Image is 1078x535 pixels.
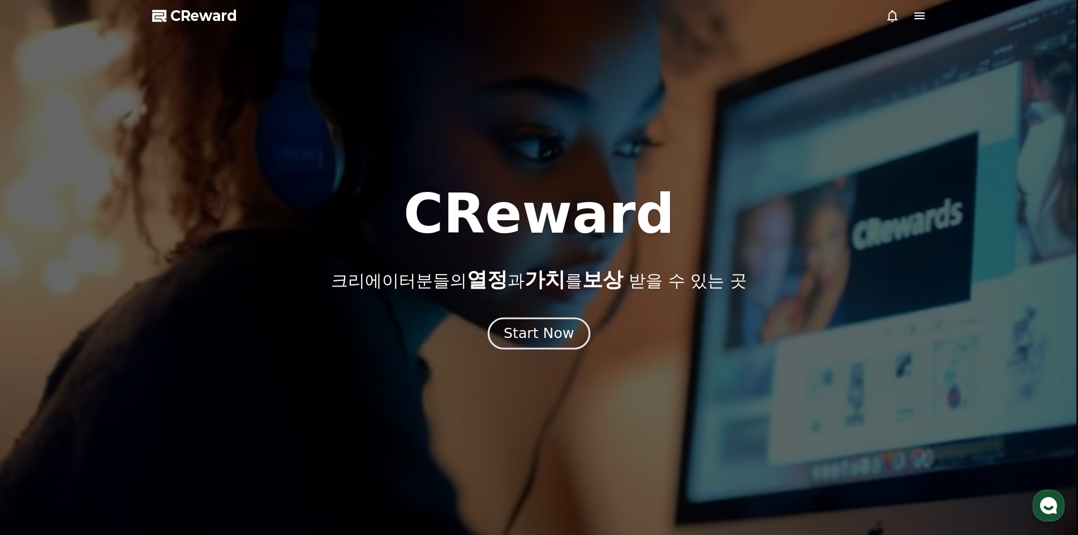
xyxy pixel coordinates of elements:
[490,329,588,340] a: Start Now
[75,359,146,387] a: 대화
[3,359,75,387] a: 홈
[403,187,675,241] h1: CReward
[104,376,117,386] span: 대화
[152,7,237,25] a: CReward
[504,324,574,343] div: Start Now
[488,317,590,349] button: Start Now
[582,268,623,291] span: 보상
[525,268,565,291] span: 가치
[146,359,217,387] a: 설정
[175,376,188,385] span: 설정
[36,376,42,385] span: 홈
[331,268,746,291] p: 크리에이터분들의 과 를 받을 수 있는 곳
[467,268,508,291] span: 열정
[170,7,237,25] span: CReward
